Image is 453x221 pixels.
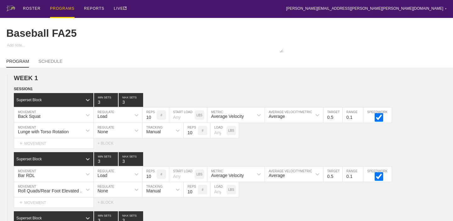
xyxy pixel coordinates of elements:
div: MOVEMENT [14,138,94,149]
div: Superset Block [16,216,42,220]
div: Average [269,173,285,178]
span: + [20,200,22,205]
input: None [119,152,143,166]
div: None [98,129,108,134]
p: LBS [228,129,234,132]
p: # [160,113,162,117]
p: # [160,173,162,176]
div: Load [98,173,107,178]
div: + BLOCK [98,141,120,146]
div: MOVEMENT [14,197,94,208]
a: PROGRAM [6,59,29,68]
iframe: Chat Widget [340,148,453,221]
div: Manual [146,129,161,134]
img: logo [6,6,15,11]
input: Any [210,182,226,197]
div: Superset Block [16,98,42,102]
span: WEEK 1 [14,75,38,81]
input: Any [169,108,195,123]
div: + BLOCK [98,200,120,205]
div: Average Velocity [211,173,244,178]
p: # [202,188,204,191]
div: Manual [146,188,161,193]
div: ▼ [445,7,447,11]
div: Average [269,114,285,119]
div: Roll Quads/Rear Foot Elevated Stretch [18,188,86,193]
div: None [98,188,108,193]
span: + [20,141,22,146]
input: Any [169,167,195,182]
div: Bar RDL [18,173,35,178]
p: # [202,129,204,132]
a: SCHEDULE [38,59,62,67]
div: Load [98,114,107,119]
p: LBS [197,113,203,117]
p: LBS [197,173,203,176]
div: Superset Block [16,157,42,161]
input: Any [210,123,226,138]
p: LBS [228,188,234,191]
input: None [119,93,143,107]
div: Back Squat [18,114,41,119]
div: Lunge with Torso Rotation [18,129,69,134]
span: SESSION 1 [14,87,33,91]
div: Average Velocity [211,114,244,119]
